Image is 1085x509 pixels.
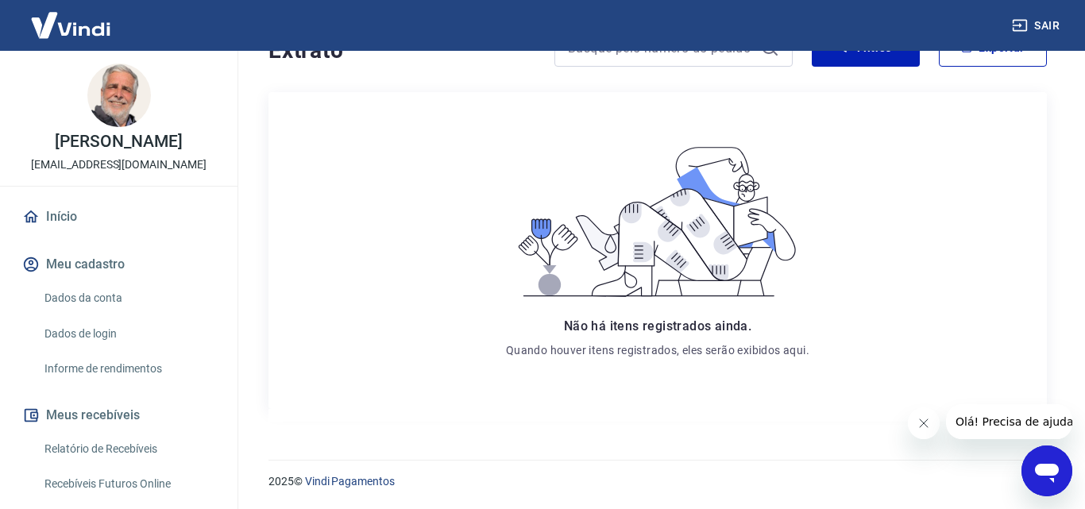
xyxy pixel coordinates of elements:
[908,407,940,439] iframe: Fechar mensagem
[19,398,218,433] button: Meus recebíveis
[31,156,207,173] p: [EMAIL_ADDRESS][DOMAIN_NAME]
[1021,445,1072,496] iframe: Botão para abrir a janela de mensagens
[268,473,1047,490] p: 2025 ©
[10,11,133,24] span: Olá! Precisa de ajuda?
[305,475,395,488] a: Vindi Pagamentos
[1009,11,1066,40] button: Sair
[564,318,751,334] span: Não há itens registrados ainda.
[268,35,535,67] h4: Extrato
[946,404,1072,439] iframe: Mensagem da empresa
[38,353,218,385] a: Informe de rendimentos
[38,282,218,314] a: Dados da conta
[55,133,182,150] p: [PERSON_NAME]
[38,468,218,500] a: Recebíveis Futuros Online
[19,1,122,49] img: Vindi
[87,64,151,127] img: eb92f1a3-854a-48f6-a2ed-eec5c1de0a86.jpeg
[19,199,218,234] a: Início
[38,318,218,350] a: Dados de login
[506,342,809,358] p: Quando houver itens registrados, eles serão exibidos aqui.
[38,433,218,465] a: Relatório de Recebíveis
[19,247,218,282] button: Meu cadastro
